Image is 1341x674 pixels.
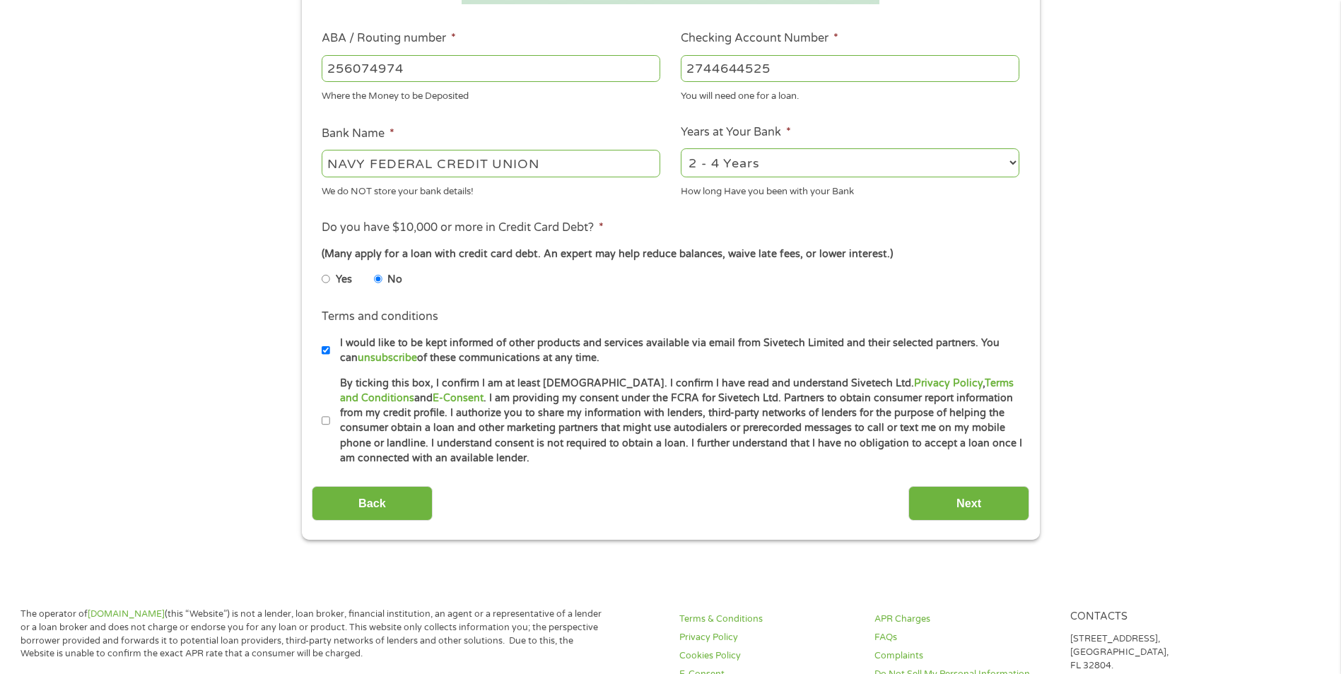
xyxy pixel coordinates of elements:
input: 263177916 [322,55,660,82]
p: The operator of (this “Website”) is not a lender, loan broker, financial institution, an agent or... [21,608,607,661]
a: FAQs [874,631,1053,644]
label: Years at Your Bank [681,125,791,140]
label: I would like to be kept informed of other products and services available via email from Sivetech... [330,336,1024,366]
div: Where the Money to be Deposited [322,85,660,104]
a: E-Consent [433,392,484,404]
div: We do NOT store your bank details! [322,179,660,199]
input: Back [312,486,433,521]
label: Checking Account Number [681,31,838,46]
label: No [387,272,402,288]
label: Do you have $10,000 or more in Credit Card Debt? [322,220,604,235]
label: By ticking this box, I confirm I am at least [DEMOGRAPHIC_DATA]. I confirm I have read and unders... [330,376,1024,466]
input: 345634636 [681,55,1019,82]
a: [DOMAIN_NAME] [88,608,165,620]
a: Cookies Policy [679,649,857,663]
a: Terms and Conditions [340,377,1014,404]
a: Privacy Policy [914,377,983,389]
p: [STREET_ADDRESS], [GEOGRAPHIC_DATA], FL 32804. [1070,632,1248,673]
label: Bank Name [322,126,394,141]
label: ABA / Routing number [322,31,456,46]
a: unsubscribe [358,352,417,364]
a: Complaints [874,649,1053,663]
label: Yes [336,272,352,288]
a: Terms & Conditions [679,613,857,626]
a: APR Charges [874,613,1053,626]
input: Next [908,486,1029,521]
a: Privacy Policy [679,631,857,644]
label: Terms and conditions [322,309,438,324]
div: How long Have you been with your Bank [681,179,1019,199]
div: You will need one for a loan. [681,85,1019,104]
h4: Contacts [1070,610,1248,624]
div: (Many apply for a loan with credit card debt. An expert may help reduce balances, waive late fees... [322,247,1019,262]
